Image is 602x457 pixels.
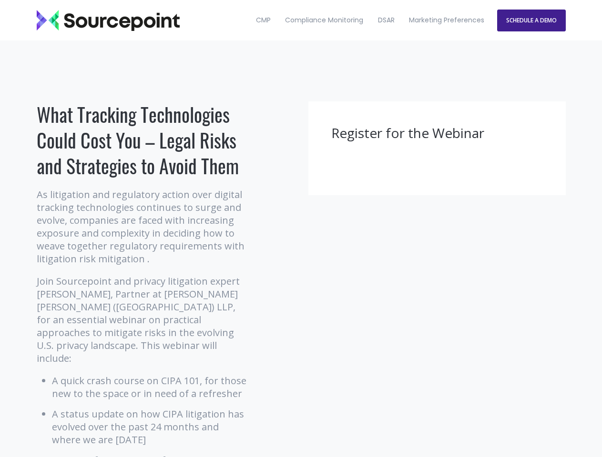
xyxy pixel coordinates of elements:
[37,275,249,365] p: Join Sourcepoint and privacy litigation expert [PERSON_NAME], Partner at [PERSON_NAME] [PERSON_NA...
[52,374,249,400] li: A quick crash course on CIPA 101, for those new to the space or in need of a refresher
[331,124,543,142] h3: Register for the Webinar
[497,10,566,31] a: SCHEDULE A DEMO
[37,10,180,31] img: Sourcepoint_logo_black_transparent (2)-2
[37,188,249,265] p: As litigation and regulatory action over digital tracking technologies continues to surge and evo...
[37,101,249,179] h1: What Tracking Technologies Could Cost You – Legal Risks and Strategies to Avoid Them
[52,407,249,446] li: A status update on how CIPA litigation has evolved over the past 24 months and where we are [DATE]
